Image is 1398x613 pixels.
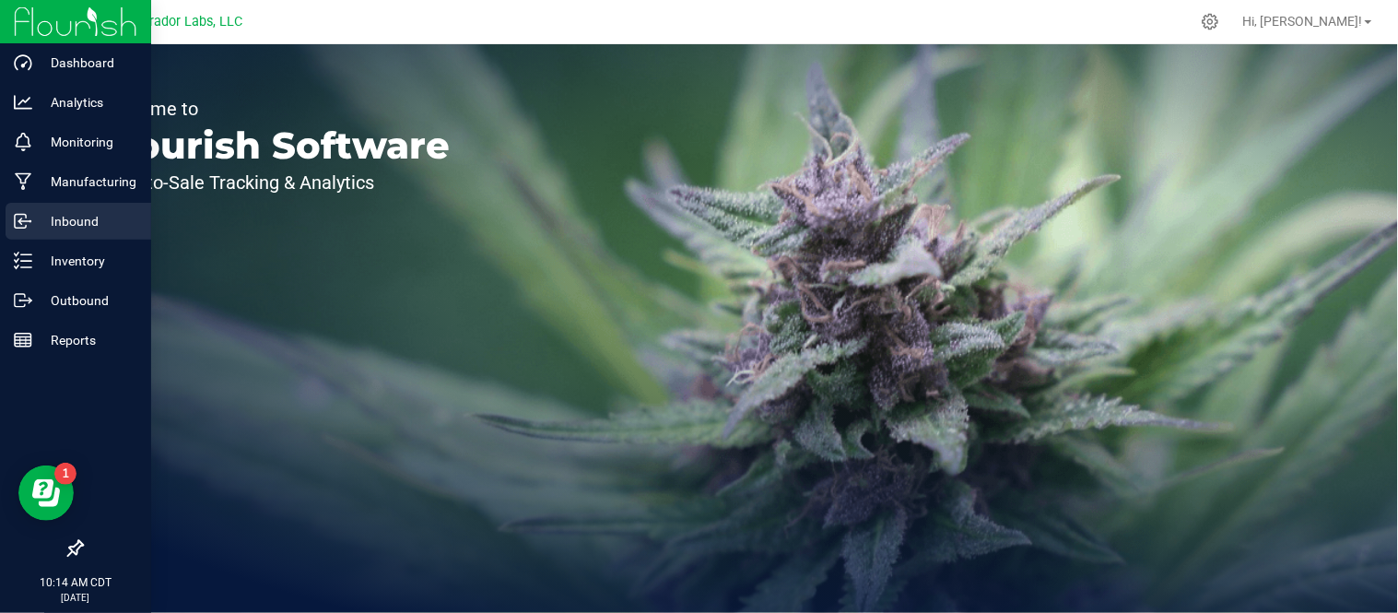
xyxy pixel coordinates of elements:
inline-svg: Manufacturing [14,172,32,191]
inline-svg: Inventory [14,252,32,270]
p: Outbound [32,289,143,312]
p: Dashboard [32,52,143,74]
div: Manage settings [1199,13,1222,30]
p: Manufacturing [32,171,143,193]
span: Hi, [PERSON_NAME]! [1243,14,1363,29]
p: 10:14 AM CDT [8,574,143,591]
inline-svg: Inbound [14,212,32,230]
p: Inbound [32,210,143,232]
p: [DATE] [8,591,143,605]
inline-svg: Reports [14,331,32,349]
p: Reports [32,329,143,351]
p: Inventory [32,250,143,272]
span: Curador Labs, LLC [134,14,242,29]
iframe: Resource center [18,466,74,521]
p: Flourish Software [100,127,450,164]
p: Monitoring [32,131,143,153]
inline-svg: Analytics [14,93,32,112]
p: Analytics [32,91,143,113]
iframe: Resource center unread badge [54,463,76,485]
inline-svg: Monitoring [14,133,32,151]
p: Seed-to-Sale Tracking & Analytics [100,173,450,192]
inline-svg: Dashboard [14,53,32,72]
p: Welcome to [100,100,450,118]
inline-svg: Outbound [14,291,32,310]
